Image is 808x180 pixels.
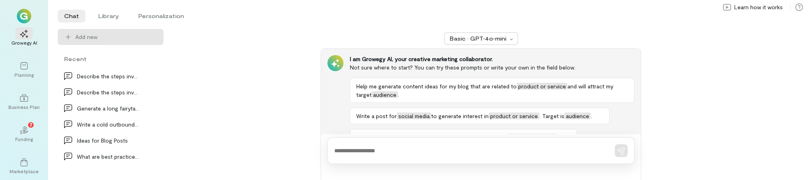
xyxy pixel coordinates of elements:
[564,112,591,119] span: audience
[77,104,139,112] div: Generate a long fairytail about rabbit and turtle.
[558,134,560,141] span: .
[356,134,507,141] span: Write a cold outbound email to a prospective customer for
[15,136,33,142] div: Funding
[77,136,139,145] div: Ideas for Blog Posts
[350,78,634,103] button: Help me generate content ideas for my blog that are related toproduct or serviceand will attract ...
[77,72,139,80] div: Describe the steps involved in setting up Wiresha…
[58,55,164,63] div: Recent
[10,55,38,84] a: Planning
[350,55,634,63] div: I am Growegy AI, your creative marketing collaborator.
[356,83,517,90] span: Help me generate content ideas for my blog that are related to
[77,88,139,96] div: Describe the steps involved in setting up Wiresha…
[58,10,85,22] li: Chat
[372,91,398,98] span: audience
[8,104,40,110] div: Business Plan
[75,33,157,41] span: Add new
[10,168,39,174] div: Marketplace
[591,112,592,119] span: .
[10,120,38,149] a: Funding
[350,129,577,145] button: Write a cold outbound email to a prospective customer forproduct or service.
[356,112,397,119] span: Write a post for
[14,72,34,78] div: Planning
[507,134,558,141] span: product or service
[489,112,539,119] span: product or service
[92,10,125,22] li: Library
[10,23,38,52] a: Growegy AI
[132,10,190,22] li: Personalization
[350,108,610,124] button: Write a post forsocial mediato generate interest inproduct or service. Target isaudience.
[398,91,399,98] span: .
[450,35,507,43] div: Basic · GPT‑4o‑mini
[77,152,139,161] div: What are best practices…
[30,121,32,128] span: 7
[431,112,489,119] span: to generate interest in
[11,39,37,46] div: Growegy AI
[350,63,634,72] div: Not sure where to start? You can try these prompts or write your own in the field below.
[397,112,431,119] span: social media
[539,112,564,119] span: . Target is
[10,88,38,117] a: Business Plan
[517,83,568,90] span: product or service
[734,3,783,11] span: Learn how it works
[77,120,139,129] div: Write a cold outbound email to a prospective cust…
